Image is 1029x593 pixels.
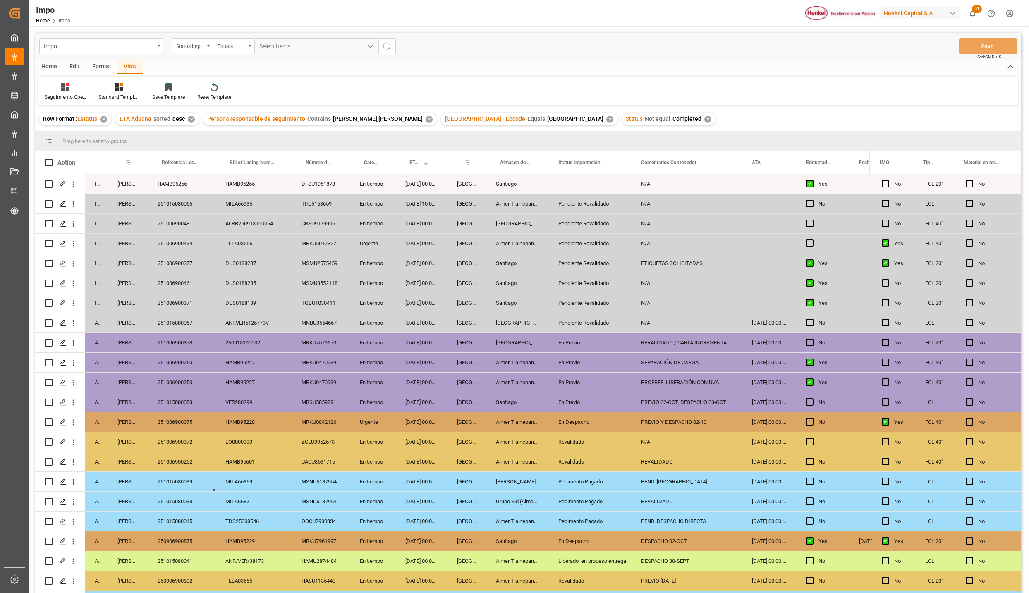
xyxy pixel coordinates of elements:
[631,273,742,293] div: N/A
[35,313,548,333] div: Press SPACE to select this row.
[215,234,292,253] div: TLLA03555
[915,492,956,511] div: LCL
[292,353,350,372] div: MRKU0470939
[486,373,548,392] div: Almer Tlalnepantla
[215,194,292,213] div: MILA66935
[35,472,548,492] div: Press SPACE to select this row.
[108,293,148,313] div: [PERSON_NAME]
[148,472,215,491] div: 251015080039
[395,253,447,273] div: [DATE] 00:00:00
[872,174,1021,194] div: Press SPACE to select this row.
[292,472,350,491] div: MSNU5187954
[395,512,447,531] div: [DATE] 00:00:00
[872,353,1021,373] div: Press SPACE to select this row.
[35,571,548,591] div: Press SPACE to select this row.
[395,452,447,471] div: [DATE] 00:00:00
[148,273,215,293] div: 251006900461
[395,373,447,392] div: [DATE] 00:00:00
[350,452,395,471] div: En tiempo
[447,174,486,194] div: [GEOGRAPHIC_DATA]
[447,392,486,412] div: [GEOGRAPHIC_DATA]
[447,313,486,332] div: [GEOGRAPHIC_DATA]
[486,531,548,551] div: Santiago
[395,194,447,213] div: [DATE] 10:00:00
[972,5,982,13] span: 51
[982,4,1000,23] button: Help Center
[85,373,108,392] div: Arrived
[108,452,148,471] div: [PERSON_NAME]
[215,353,292,372] div: HAMB95227
[915,373,956,392] div: FCL 40"
[915,214,956,233] div: FCL 40"
[35,432,548,452] div: Press SPACE to select this row.
[486,551,548,571] div: Almer Tlalnepantla
[108,373,148,392] div: [PERSON_NAME]
[292,512,350,531] div: OOCU7930334
[35,452,548,472] div: Press SPACE to select this row.
[148,214,215,233] div: 251006900481
[292,551,350,571] div: HAMU2874484
[85,194,108,213] div: In progress
[447,253,486,273] div: [GEOGRAPHIC_DATA]
[915,452,956,471] div: FCL 40"
[215,392,292,412] div: VER280299
[86,60,117,74] div: Format
[915,412,956,432] div: FCL 40"
[447,293,486,313] div: [GEOGRAPHIC_DATA]
[742,313,796,332] div: [DATE] 00:00:00
[35,60,63,74] div: Home
[108,313,148,332] div: [PERSON_NAME]
[742,373,796,392] div: [DATE] 00:00:00
[35,174,548,194] div: Press SPACE to select this row.
[872,214,1021,234] div: Press SPACE to select this row.
[486,392,548,412] div: Santiago
[215,492,292,511] div: MILA66871
[35,392,548,412] div: Press SPACE to select this row.
[631,253,742,273] div: ETIQUETAS SOLICITADAS
[915,531,956,551] div: FCL 20"
[148,512,215,531] div: 251015080045
[292,531,350,551] div: MRKU7961997
[292,373,350,392] div: MRKU0470939
[350,551,395,571] div: En tiempo
[215,531,292,551] div: HAMB95229
[350,174,395,194] div: En tiempo
[350,531,395,551] div: En tiempo
[350,234,395,253] div: Urgente
[915,472,956,491] div: LCL
[872,531,1021,551] div: Press SPACE to select this row.
[447,472,486,491] div: [GEOGRAPHIC_DATA]
[872,432,1021,452] div: Press SPACE to select this row.
[148,333,215,352] div: 251006900378
[395,174,447,194] div: [DATE] 00:00:00
[486,492,548,511] div: Grupo Sid (Almacenaje y Distribucion AVIOR)
[148,432,215,452] div: 251006900372
[742,353,796,372] div: [DATE] 00:00:00
[447,194,486,213] div: [GEOGRAPHIC_DATA]
[395,492,447,511] div: [DATE] 00:00:00
[350,333,395,352] div: En tiempo
[215,412,292,432] div: HAMB95228
[631,174,742,194] div: N/A
[85,512,108,531] div: Arrived
[350,353,395,372] div: En tiempo
[215,174,292,194] div: HAMB96255
[395,551,447,571] div: [DATE] 00:00:00
[63,60,86,74] div: Edit
[350,273,395,293] div: En tiempo
[631,412,742,432] div: PREVIO Y DESPACHO 02-10
[148,412,215,432] div: 251006900375
[631,432,742,452] div: N/A
[915,234,956,253] div: FCL 40"
[85,234,108,253] div: In progress
[213,38,254,54] button: open menu
[486,273,548,293] div: Santiago
[108,392,148,412] div: [PERSON_NAME]
[963,4,982,23] button: show 51 new notifications
[631,214,742,233] div: N/A
[108,412,148,432] div: [PERSON_NAME]
[85,333,108,352] div: Arrived
[292,412,350,432] div: MRKU0842126
[35,512,548,531] div: Press SPACE to select this row.
[915,293,956,313] div: FCL 20"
